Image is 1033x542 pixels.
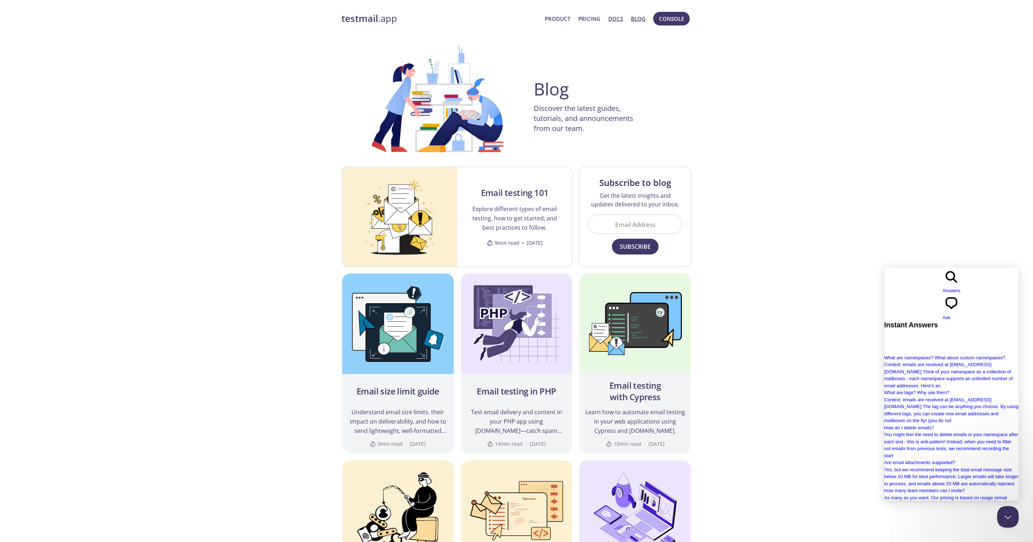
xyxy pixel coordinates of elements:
[357,386,439,397] h2: Email size limit guide
[370,440,402,448] span: 9 min read
[466,204,564,232] p: Explore different types of email testing, how to get started, and best practices to follow.
[612,239,659,254] button: Subscribe
[359,45,516,152] img: BLOG-HEADER
[460,273,573,454] a: Email testing in PHPEmail testing in PHPTest email delivery and content in your PHP app using [DO...
[341,12,378,25] strong: testmail
[410,440,426,448] time: [DATE]
[467,407,567,435] p: Test email delivery and content in your PHP app using [DOMAIN_NAME]—catch spam issues, extract li...
[579,274,691,374] img: Email testing with Cypress
[599,177,671,188] h3: Subscribe to blog
[620,242,651,252] span: Subscribe
[342,167,457,266] img: Email testing 101
[527,239,543,247] time: [DATE]
[461,274,572,374] img: Email testing in PHP
[341,167,573,267] a: Email testing 101Email testing 101Explore different types of email testing, how to get started, a...
[341,13,539,25] a: testmail.app
[653,12,690,25] button: Console
[659,14,684,23] span: Console
[342,274,454,374] img: Email size limit guide
[487,239,519,247] span: 9 min read
[579,273,692,454] a: Email testing with CypressEmail testing with CypressLearn how to automate email testing in your w...
[534,103,648,134] p: Discover the latest guides, tutorials, and announcements from our team.
[348,407,448,435] p: Understand email size limits, their impact on deliverability, and how to send lightweight, well-f...
[585,380,685,403] h2: Email testing with Cypress
[487,440,523,448] span: 14 min read
[578,14,600,23] a: Pricing
[341,273,454,454] a: Email size limit guideEmail size limit guideUnderstand email size limits, their impact on deliver...
[477,386,556,397] h2: Email testing in PHP
[648,440,665,448] time: [DATE]
[530,440,546,448] time: [DATE]
[608,14,623,23] a: Docs
[606,440,641,448] span: 10 min read
[585,407,685,435] p: Learn how to automate email testing in your web applications using Cypress and [DOMAIN_NAME].
[481,187,549,198] h2: Email testing 101
[631,14,646,23] a: Blog
[534,80,569,98] h1: Blog
[997,506,1019,528] iframe: Help Scout Beacon - Close
[545,14,570,23] a: Product
[588,191,682,209] p: Get the latest insights and updates delivered to your inbox.
[884,267,1019,501] iframe: Help Scout Beacon - Live Chat, Contact Form, and Knowledge Base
